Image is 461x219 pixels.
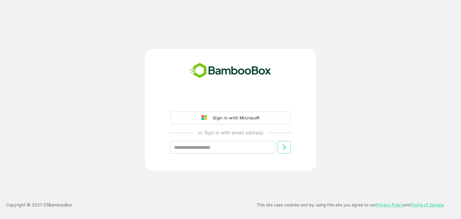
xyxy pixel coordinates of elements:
[201,115,210,121] img: google
[186,61,274,81] img: bamboobox
[411,202,444,207] a: Terms of Service
[257,201,444,208] p: This site uses cookies and by using this site you agree to our and
[198,129,263,136] p: or Sign in with email address
[170,112,291,124] button: Sign in with Microsoft
[210,114,260,122] div: Sign in with Microsoft
[376,202,403,207] a: Privacy Policy
[6,201,72,208] p: Copyright © 2021- 25 BambooBox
